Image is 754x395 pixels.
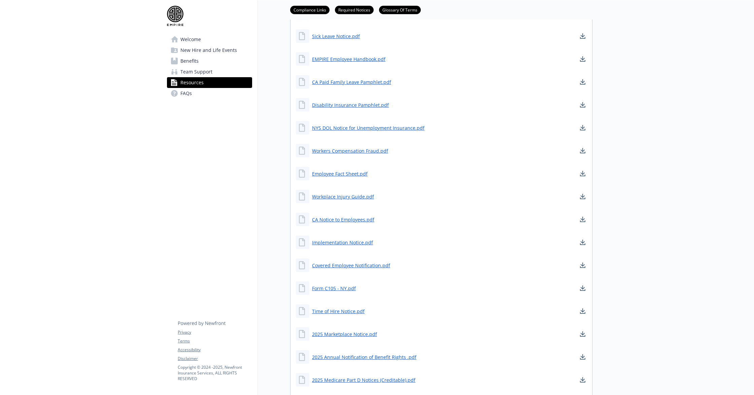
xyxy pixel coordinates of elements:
[579,32,587,40] a: download document
[579,170,587,178] a: download document
[167,45,252,56] a: New Hire and Life Events
[335,6,374,13] a: Required Notices
[312,331,377,338] a: 2025 Marketplace Notice.pdf
[312,239,373,246] a: Implementation Notice.pdf
[579,215,587,223] a: download document
[312,376,415,384] a: 2025 Medicare Part D Notices (Creditable).pdf
[312,147,388,154] a: Workers Compensation Fraud.pdf
[312,285,356,292] a: Form C105 - NY.pdf
[180,88,192,99] span: FAQs
[178,356,252,362] a: Disclaimer
[312,124,424,131] a: NYS DOL Notice for Unemployment Insurance.pdf
[579,101,587,109] a: download document
[180,66,212,77] span: Team Support
[579,238,587,246] a: download document
[312,33,360,40] a: Sick Leave Notice.pdf
[312,193,374,200] a: Workplace Injury Guide.pdf
[312,56,385,63] a: EMPIRE Employee Handbook.pdf
[579,284,587,292] a: download document
[579,261,587,269] a: download document
[178,338,252,344] a: Terms
[579,55,587,63] a: download document
[312,354,416,361] a: 2025 Annual Notification of Benefit Rights .pdf
[579,330,587,338] a: download document
[167,77,252,88] a: Resources
[579,376,587,384] a: download document
[180,34,201,45] span: Welcome
[312,308,365,315] a: Time of Hire Notice.pdf
[178,329,252,335] a: Privacy
[167,56,252,66] a: Benefits
[312,170,368,177] a: Employee Fact Sheet.pdf
[312,262,390,269] a: Covered Employee Notification.pdf
[579,192,587,201] a: download document
[180,77,204,88] span: Resources
[312,101,389,109] a: Disability Insurance Pamphlet.pdf
[379,6,421,13] a: Glossary Of Terms
[178,347,252,353] a: Accessibility
[312,216,374,223] a: CA Notice to Employees.pdf
[167,66,252,77] a: Team Support
[312,79,391,86] a: CA Paid Family Leave Pamphlet.pdf
[579,353,587,361] a: download document
[167,88,252,99] a: FAQs
[167,34,252,45] a: Welcome
[290,6,330,13] a: Compliance Links
[579,78,587,86] a: download document
[579,147,587,155] a: download document
[180,56,199,66] span: Benefits
[579,307,587,315] a: download document
[180,45,237,56] span: New Hire and Life Events
[178,364,252,382] p: Copyright © 2024 - 2025 , Newfront Insurance Services, ALL RIGHTS RESERVED
[579,124,587,132] a: download document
